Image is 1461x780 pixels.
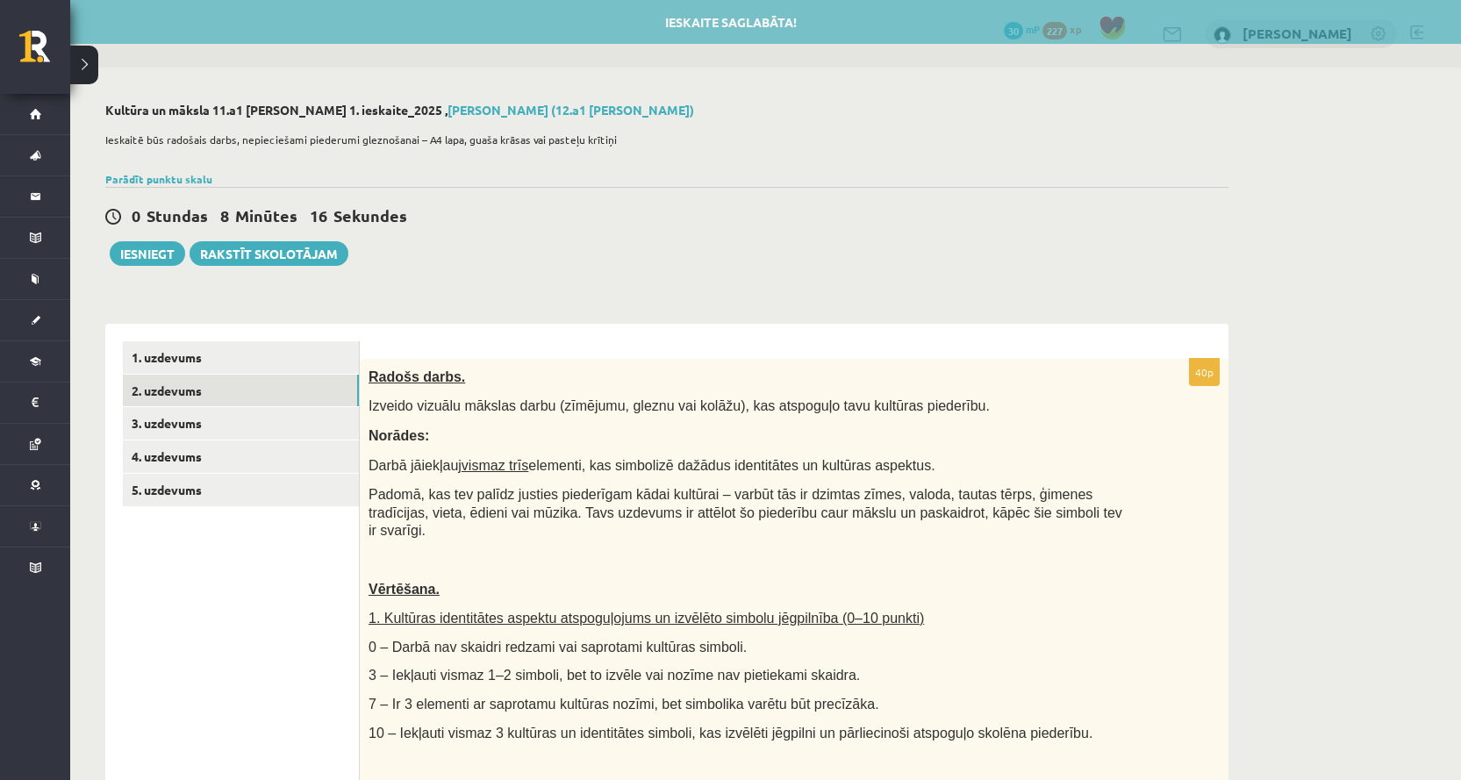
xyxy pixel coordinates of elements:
[333,205,407,225] span: Sekundes
[123,440,359,473] a: 4. uzdevums
[369,487,1122,538] span: Padomā, kas tev palīdz justies piederīgam kādai kultūrai – varbūt tās ir dzimtas zīmes, valoda, t...
[19,31,70,75] a: Rīgas 1. Tālmācības vidusskola
[147,205,208,225] span: Stundas
[369,668,860,683] span: 3 – Iekļauti vismaz 1–2 simboli, bet to izvēle vai nozīme nav pietiekami skaidra.
[369,640,747,655] span: 0 – Darbā nav skaidri redzami vai saprotami kultūras simboli.
[123,341,359,374] a: 1. uzdevums
[462,458,528,473] u: vismaz trīs
[123,474,359,506] a: 5. uzdevums
[369,428,429,443] span: Norādes:
[105,103,1228,118] h2: Kultūra un māksla 11.a1 [PERSON_NAME] 1. ieskaite_2025 ,
[105,172,212,186] a: Parādīt punktu skalu
[123,375,359,407] a: 2. uzdevums
[110,241,185,266] button: Iesniegt
[369,458,935,473] span: Darbā jāiekļauj elementi, kas simbolizē dažādus identitātes un kultūras aspektus.
[369,611,924,626] span: 1. Kultūras identitātes aspektu atspoguļojums un izvēlēto simbolu jēgpilnība (0–10 punkti)
[448,102,694,118] a: [PERSON_NAME] (12.a1 [PERSON_NAME])
[132,205,140,225] span: 0
[235,205,297,225] span: Minūtes
[369,697,879,712] span: 7 – Ir 3 elementi ar saprotamu kultūras nozīmi, bet simbolika varētu būt precīzāka.
[1189,358,1220,386] p: 40p
[369,582,440,597] span: Vērtēšana.
[190,241,348,266] a: Rakstīt skolotājam
[310,205,327,225] span: 16
[220,205,229,225] span: 8
[105,132,1220,147] p: Ieskaitē būs radošais darbs, nepieciešami piederumi gleznošanai – A4 lapa, guaša krāsas vai paste...
[369,369,465,384] span: Radošs darbs.
[123,407,359,440] a: 3. uzdevums
[369,726,1092,741] span: 10 – Iekļauti vismaz 3 kultūras un identitātes simboli, kas izvēlēti jēgpilni un pārliecinoši ats...
[369,398,990,413] span: Izveido vizuālu mākslas darbu (zīmējumu, gleznu vai kolāžu), kas atspoguļo tavu kultūras piederību.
